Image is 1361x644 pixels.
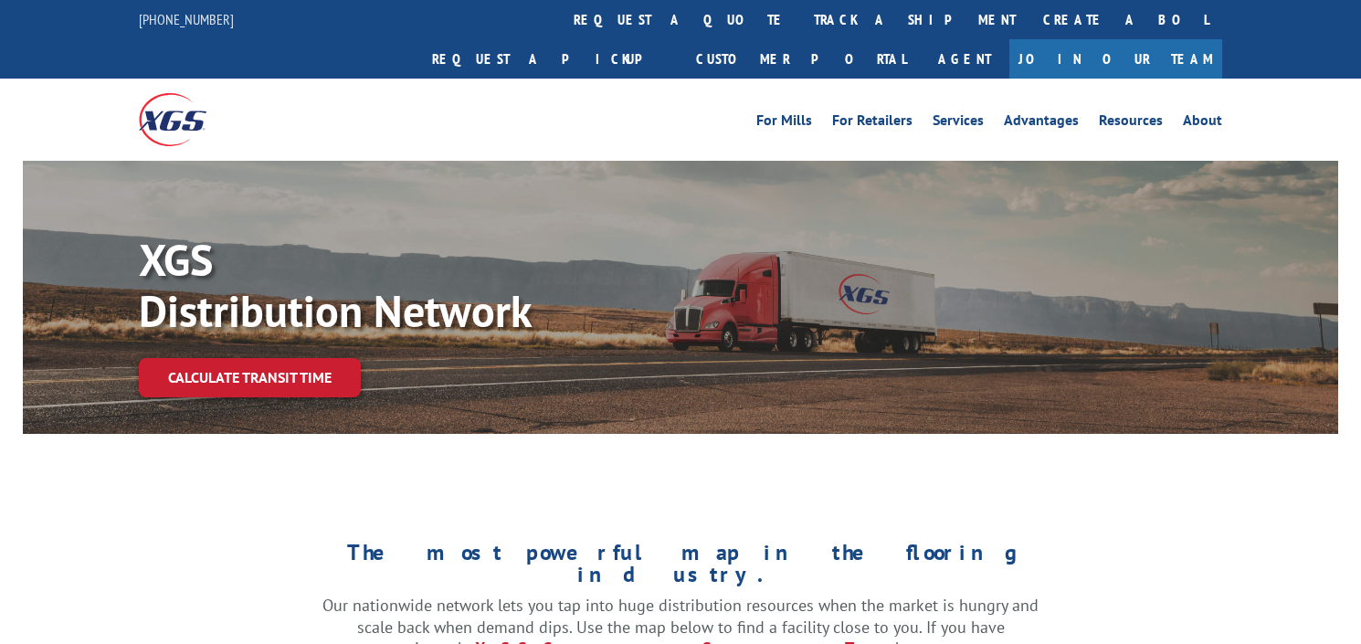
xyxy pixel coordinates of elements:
a: [PHONE_NUMBER] [139,10,234,28]
a: Request a pickup [418,39,682,79]
a: About [1183,113,1222,133]
a: Agent [920,39,1009,79]
a: Calculate transit time [139,358,361,397]
a: Advantages [1004,113,1079,133]
a: Services [933,113,984,133]
a: Join Our Team [1009,39,1222,79]
p: XGS Distribution Network [139,234,687,336]
a: Resources [1099,113,1163,133]
h1: The most powerful map in the flooring industry. [322,542,1039,595]
a: For Retailers [832,113,913,133]
a: For Mills [756,113,812,133]
a: Customer Portal [682,39,920,79]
